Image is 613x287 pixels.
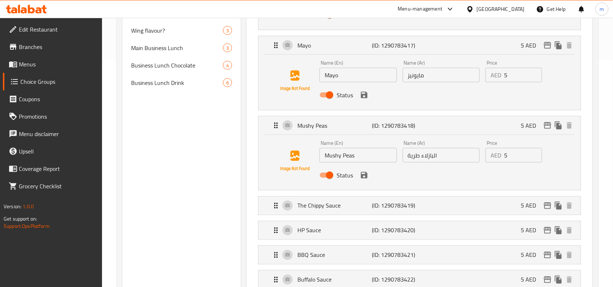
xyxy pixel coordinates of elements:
button: duplicate [553,120,564,131]
span: Menus [19,60,97,69]
button: edit [542,40,553,51]
p: 5 AED [521,41,542,50]
button: duplicate [553,274,564,285]
input: Enter name Ar [403,68,480,82]
p: (ID: 1290783418) [372,121,422,130]
button: edit [542,225,553,236]
p: (ID: 1290783419) [372,201,422,210]
a: Edit Restaurant [3,21,102,38]
div: Business Lunch Drink6 [122,74,241,91]
a: Promotions [3,108,102,125]
a: Menus [3,56,102,73]
span: Status [337,171,353,180]
div: Choices [223,78,232,87]
p: Mayo [297,41,372,50]
input: Enter name En [320,148,397,163]
button: duplicate [553,200,564,211]
a: Menu disclaimer [3,125,102,143]
span: Get support on: [4,214,37,224]
span: 1.0.0 [23,202,34,211]
p: Buffalo Sauce [297,275,372,284]
span: Business Lunch Chocolate [131,61,223,70]
div: Choices [223,44,232,52]
span: Coverage Report [19,164,97,173]
button: delete [564,274,575,285]
li: ExpandMushy Peas Name (En)Name (Ar)PriceAEDStatussave [252,113,587,193]
p: AED [491,151,501,160]
p: AED [491,71,501,79]
div: Expand [259,116,581,135]
a: Coupons [3,90,102,108]
div: Expand [259,221,581,239]
button: edit [542,200,553,211]
button: save [359,90,370,101]
span: Promotions [19,112,97,121]
div: Main Business Lunch3 [122,39,241,57]
span: Choice Groups [20,77,97,86]
p: 5 AED [521,251,542,259]
span: Upsell [19,147,97,156]
div: Business Lunch Chocolate4 [122,57,241,74]
div: [GEOGRAPHIC_DATA] [477,5,525,13]
button: delete [564,120,575,131]
button: delete [564,250,575,261]
span: Status [337,11,353,19]
input: Please enter price [504,148,542,163]
a: Coverage Report [3,160,102,177]
button: edit [542,250,553,261]
a: Upsell [3,143,102,160]
li: Expand [252,243,587,267]
button: duplicate [553,40,564,51]
a: Grocery Checklist [3,177,102,195]
span: m [600,5,604,13]
img: Mayo [272,58,318,104]
p: (ID: 1290783417) [372,41,422,50]
p: (ID: 1290783422) [372,275,422,284]
p: (ID: 1290783421) [372,251,422,259]
span: 3 [223,27,232,34]
div: Choices [223,26,232,35]
span: 4 [223,62,232,69]
input: Please enter price [504,68,542,82]
p: (ID: 1290783420) [372,226,422,235]
span: Status [337,91,353,99]
p: BBQ Sauce [297,251,372,259]
p: 5 AED [521,275,542,284]
span: Branches [19,42,97,51]
div: Expand [259,36,581,54]
li: Expand [252,218,587,243]
button: save [359,170,370,181]
img: Mushy Peas [272,138,318,184]
div: Choices [223,61,232,70]
a: Choice Groups [3,73,102,90]
div: Wing flavour?3 [122,22,241,39]
p: 5 AED [521,121,542,130]
button: edit [542,274,553,285]
button: delete [564,225,575,236]
span: Edit Restaurant [19,25,97,34]
div: Expand [259,246,581,264]
span: 6 [223,79,232,86]
input: Enter name Ar [403,148,480,163]
a: Support.OpsPlatform [4,221,50,231]
div: Menu-management [398,5,443,13]
p: 5 AED [521,201,542,210]
span: Grocery Checklist [19,182,97,190]
li: ExpandMayoName (En)Name (Ar)PriceAEDStatussave [252,33,587,113]
span: Version: [4,202,21,211]
span: Coupons [19,95,97,103]
button: delete [564,40,575,51]
span: Wing flavour? [131,26,223,35]
p: Mushy Peas [297,121,372,130]
span: Main Business Lunch [131,44,223,52]
button: duplicate [553,225,564,236]
p: The Chippy Sauce [297,201,372,210]
span: 3 [223,45,232,52]
div: Expand [259,197,581,215]
p: HP Sauce [297,226,372,235]
span: Menu disclaimer [19,130,97,138]
button: delete [564,200,575,211]
span: Business Lunch Drink [131,78,223,87]
p: 5 AED [521,226,542,235]
button: edit [542,120,553,131]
